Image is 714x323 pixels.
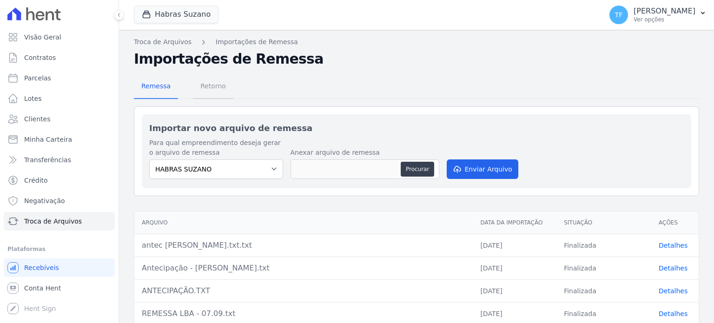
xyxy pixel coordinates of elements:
[24,53,56,62] span: Contratos
[24,263,59,272] span: Recebíveis
[4,171,115,190] a: Crédito
[24,176,48,185] span: Crédito
[134,75,178,99] a: Remessa
[659,310,688,317] a: Detalhes
[4,212,115,231] a: Troca de Arquivos
[195,77,231,95] span: Retorno
[4,28,115,46] a: Visão Geral
[142,308,465,319] div: REMESSA LBA - 07.09.txt
[4,110,115,128] a: Clientes
[634,16,695,23] p: Ver opções
[24,283,61,293] span: Conta Hent
[142,285,465,297] div: ANTECIPAÇÃO.TXT
[134,75,233,99] nav: Tab selector
[634,7,695,16] p: [PERSON_NAME]
[556,257,651,279] td: Finalizada
[659,242,688,249] a: Detalhes
[447,159,518,179] button: Enviar Arquivo
[149,138,283,158] label: Para qual empreendimento deseja gerar o arquivo de remessa
[291,148,439,158] label: Anexar arquivo de remessa
[4,130,115,149] a: Minha Carteira
[4,191,115,210] a: Negativação
[134,6,218,23] button: Habras Suzano
[24,73,51,83] span: Parcelas
[134,51,699,67] h2: Importações de Remessa
[24,114,50,124] span: Clientes
[401,162,434,177] button: Procurar
[24,135,72,144] span: Minha Carteira
[24,33,61,42] span: Visão Geral
[7,244,111,255] div: Plataformas
[4,279,115,297] a: Conta Hent
[615,12,623,18] span: TF
[216,37,298,47] a: Importações de Remessa
[24,217,82,226] span: Troca de Arquivos
[134,37,192,47] a: Troca de Arquivos
[556,211,651,234] th: Situação
[134,211,473,234] th: Arquivo
[4,69,115,87] a: Parcelas
[24,196,65,205] span: Negativação
[4,151,115,169] a: Transferências
[651,211,699,234] th: Ações
[602,2,714,28] button: TF [PERSON_NAME] Ver opções
[4,48,115,67] a: Contratos
[473,279,556,302] td: [DATE]
[473,211,556,234] th: Data da Importação
[556,279,651,302] td: Finalizada
[142,240,465,251] div: antec [PERSON_NAME].txt.txt
[4,258,115,277] a: Recebíveis
[4,89,115,108] a: Lotes
[136,77,176,95] span: Remessa
[659,287,688,295] a: Detalhes
[193,75,233,99] a: Retorno
[473,257,556,279] td: [DATE]
[134,37,699,47] nav: Breadcrumb
[24,155,71,165] span: Transferências
[473,234,556,257] td: [DATE]
[24,94,42,103] span: Lotes
[149,122,684,134] h2: Importar novo arquivo de remessa
[659,264,688,272] a: Detalhes
[142,263,465,274] div: Antecipação - [PERSON_NAME].txt
[556,234,651,257] td: Finalizada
